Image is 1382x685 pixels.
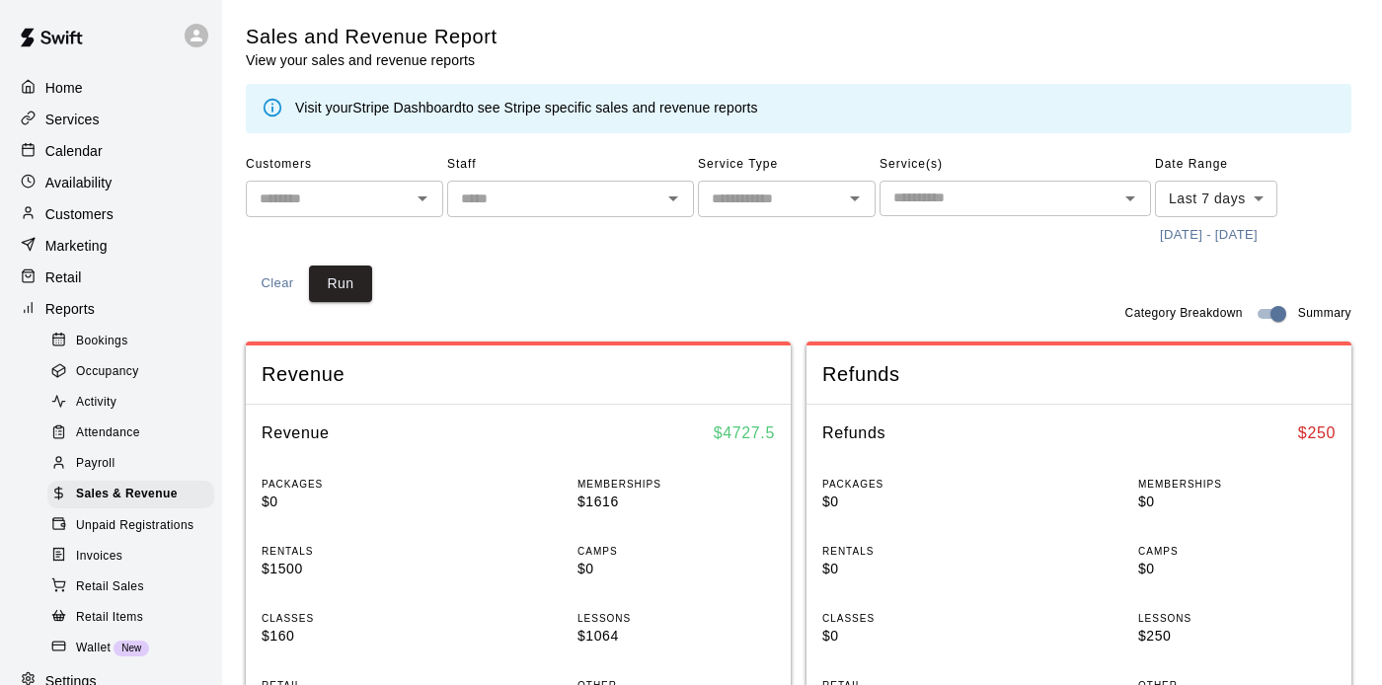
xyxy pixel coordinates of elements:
h6: Refunds [822,420,885,446]
p: $0 [262,492,459,512]
span: Payroll [76,454,115,474]
a: Home [16,73,206,103]
a: Activity [47,388,222,419]
p: Home [45,78,83,98]
span: Bookings [76,332,128,351]
p: Marketing [45,236,108,256]
div: Invoices [47,543,214,571]
p: Services [45,110,100,129]
a: Reports [16,294,206,324]
span: Unpaid Registrations [76,516,193,536]
p: RENTALS [822,544,1020,559]
div: Attendance [47,419,214,447]
span: Sales & Revenue [76,485,178,504]
span: Invoices [76,547,122,567]
span: Revenue [262,361,775,388]
div: WalletNew [47,635,214,662]
h6: Revenue [262,420,330,446]
div: Retail Sales [47,573,214,601]
span: Refunds [822,361,1336,388]
p: PACKAGES [262,477,459,492]
div: Activity [47,389,214,417]
button: Run [309,266,372,302]
p: $0 [1138,492,1336,512]
p: $160 [262,626,459,647]
div: Bookings [47,328,214,355]
span: Occupancy [76,362,139,382]
span: New [114,643,149,653]
p: Calendar [45,141,103,161]
p: MEMBERSHIPS [577,477,775,492]
a: Services [16,105,206,134]
div: Sales & Revenue [47,481,214,508]
a: WalletNew [47,633,222,663]
span: Wallet [76,639,111,658]
button: Clear [246,266,309,302]
span: Staff [447,149,694,181]
span: Retail Sales [76,577,144,597]
p: LESSONS [1138,611,1336,626]
p: Customers [45,204,114,224]
a: Availability [16,168,206,197]
button: Open [409,185,436,212]
a: Payroll [47,449,222,480]
span: Activity [76,393,116,413]
p: $1616 [577,492,775,512]
a: Bookings [47,326,222,356]
p: Retail [45,267,82,287]
span: Category Breakdown [1125,304,1243,324]
p: $0 [822,492,1020,512]
a: Retail Items [47,602,222,633]
p: $0 [1138,559,1336,579]
p: $0 [577,559,775,579]
p: $1500 [262,559,459,579]
p: LESSONS [577,611,775,626]
div: Occupancy [47,358,214,386]
p: PACKAGES [822,477,1020,492]
p: Availability [45,173,113,192]
p: $250 [1138,626,1336,647]
div: Unpaid Registrations [47,512,214,540]
a: Customers [16,199,206,229]
p: RENTALS [262,544,459,559]
button: Open [1116,185,1144,212]
a: Calendar [16,136,206,166]
button: Open [841,185,869,212]
a: Marketing [16,231,206,261]
p: MEMBERSHIPS [1138,477,1336,492]
a: Retail Sales [47,571,222,602]
span: Customers [246,149,443,181]
span: Attendance [76,423,140,443]
div: Visit your to see Stripe specific sales and revenue reports [295,98,758,119]
div: Payroll [47,450,214,478]
p: CAMPS [1138,544,1336,559]
span: Summary [1298,304,1351,324]
a: Retail [16,263,206,292]
div: Last 7 days [1155,181,1277,217]
h6: $ 250 [1298,420,1336,446]
p: $1064 [577,626,775,647]
p: CLASSES [262,611,459,626]
span: Date Range [1155,149,1328,181]
p: Reports [45,299,95,319]
span: Retail Items [76,608,143,628]
a: Stripe Dashboard [352,100,462,115]
button: [DATE] - [DATE] [1155,220,1263,251]
p: CLASSES [822,611,1020,626]
a: Attendance [47,419,222,449]
h6: $ 4727.5 [714,420,775,446]
p: View your sales and revenue reports [246,50,498,70]
a: Occupancy [47,356,222,387]
div: Retail Items [47,604,214,632]
a: Sales & Revenue [47,480,222,510]
p: $0 [822,559,1020,579]
p: $0 [822,626,1020,647]
a: Invoices [47,541,222,571]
